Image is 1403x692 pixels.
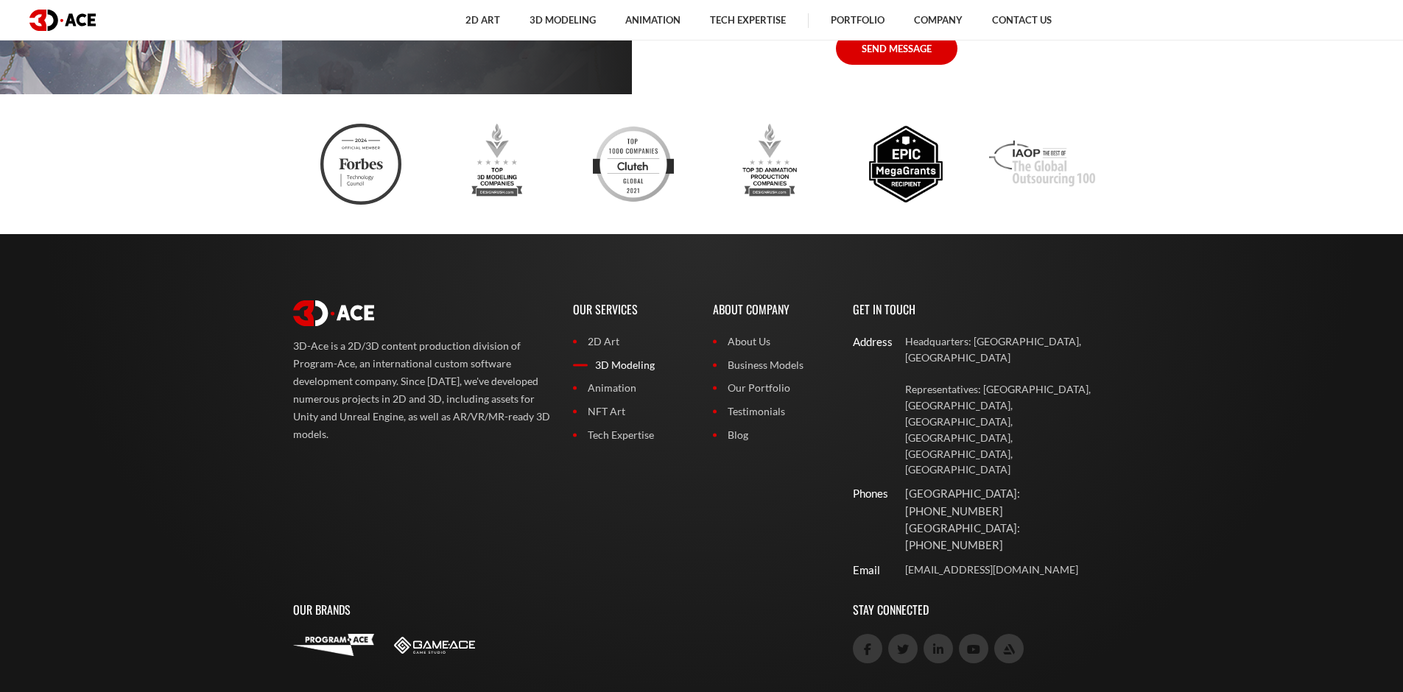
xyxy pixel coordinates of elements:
[905,485,1111,520] p: [GEOGRAPHIC_DATA]: [PHONE_NUMBER]
[713,380,831,396] a: Our Portfolio
[457,124,538,205] img: Top 3d modeling companies designrush award 2023
[729,124,810,205] img: Top 3d animation production companies designrush 2023
[865,124,946,205] img: Epic megagrants recipient
[853,333,877,350] div: Address
[905,333,1111,366] p: Headquarters: [GEOGRAPHIC_DATA], [GEOGRAPHIC_DATA]
[713,333,831,350] a: About Us
[320,124,401,205] img: Ftc badge 3d ace 2024
[573,357,691,373] a: 3D Modeling
[293,634,374,656] img: Program-Ace
[713,403,831,420] a: Testimonials
[573,380,691,396] a: Animation
[293,586,831,634] p: Our Brands
[713,427,831,443] a: Blog
[905,333,1111,478] a: Headquarters: [GEOGRAPHIC_DATA], [GEOGRAPHIC_DATA] Representatives: [GEOGRAPHIC_DATA], [GEOGRAPHI...
[713,357,831,373] a: Business Models
[573,333,691,350] a: 2D Art
[853,562,877,579] div: Email
[905,520,1111,554] p: [GEOGRAPHIC_DATA]: [PHONE_NUMBER]
[29,10,96,31] img: logo dark
[293,337,551,443] p: 3D-Ace is a 2D/3D content production division of Program-Ace, an international custom software de...
[713,286,831,333] p: About Company
[573,427,691,443] a: Tech Expertise
[394,637,475,654] img: Game-Ace
[853,586,1111,634] p: Stay Connected
[905,562,1111,578] a: [EMAIL_ADDRESS][DOMAIN_NAME]
[853,485,877,502] div: Phones
[293,300,374,327] img: logo white
[573,403,691,420] a: NFT Art
[905,381,1111,478] p: Representatives: [GEOGRAPHIC_DATA], [GEOGRAPHIC_DATA], [GEOGRAPHIC_DATA], [GEOGRAPHIC_DATA], [GEO...
[853,286,1111,333] p: Get In Touch
[573,286,691,333] p: Our Services
[593,124,674,205] img: Clutch top developers
[989,124,1095,205] img: Iaop award
[836,32,957,65] button: SEND MESSAGE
